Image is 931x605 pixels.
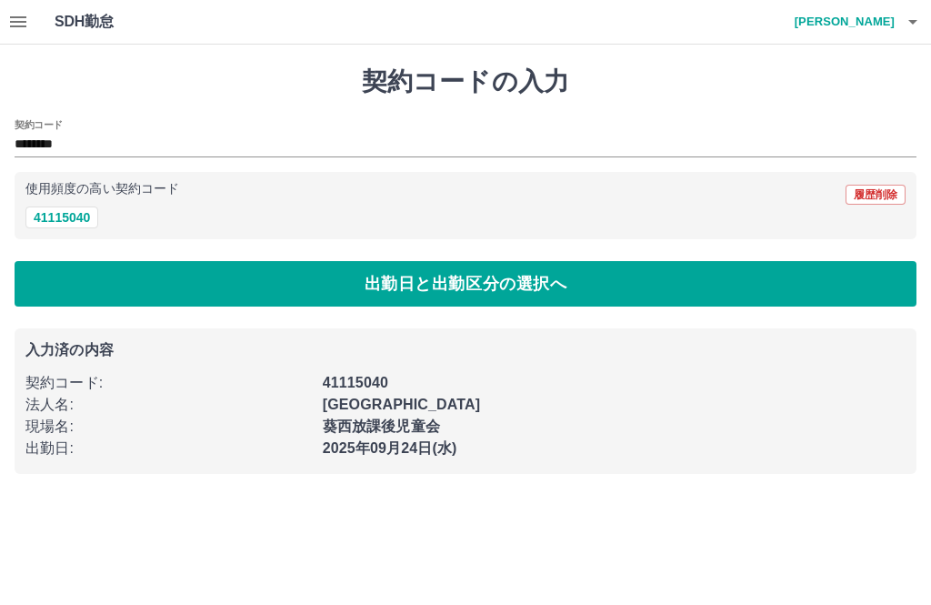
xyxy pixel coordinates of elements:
[15,261,916,307] button: 出勤日と出勤区分の選択へ
[15,117,63,132] h2: 契約コード
[25,183,179,196] p: 使用頻度の高い契約コード
[25,343,906,358] p: 入力済の内容
[25,438,312,459] p: 出勤日 :
[25,207,98,228] button: 41115040
[15,66,916,97] h1: 契約コードの入力
[846,185,906,205] button: 履歴削除
[25,372,312,394] p: 契約コード :
[25,416,312,438] p: 現場名 :
[323,397,481,412] b: [GEOGRAPHIC_DATA]
[323,418,440,434] b: 葵西放課後児童会
[323,375,388,390] b: 41115040
[25,394,312,416] p: 法人名 :
[323,440,457,456] b: 2025年09月24日(水)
